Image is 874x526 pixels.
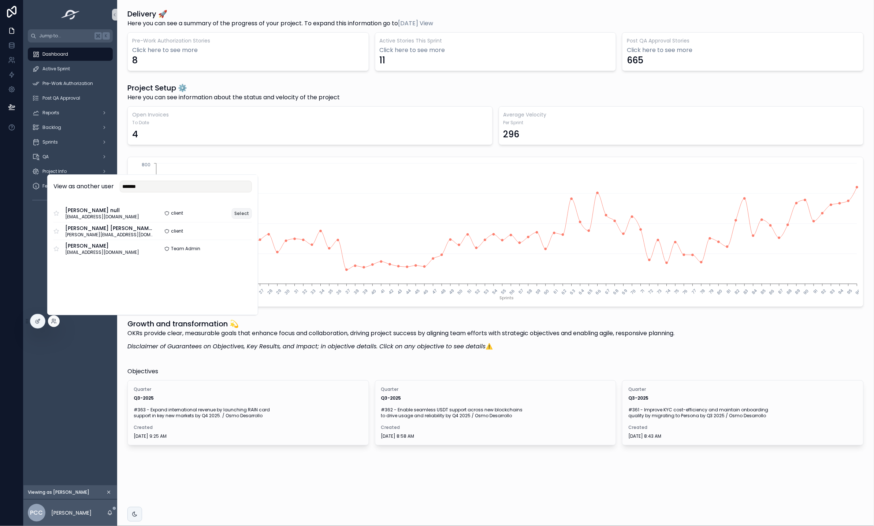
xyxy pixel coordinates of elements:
div: 296 [503,129,520,140]
a: Click here to see more [627,46,859,55]
span: Project Info [42,168,67,174]
text: 94 [837,288,845,296]
a: Project Info [28,165,113,178]
text: 86 [768,288,776,296]
span: Created [381,425,610,430]
span: #363 - Expand international revenue by launching RAIN card support in key new markets by Q4 2025.... [134,407,363,419]
span: Objectives [127,367,158,376]
text: 29 [275,288,283,296]
div: 665 [627,55,643,66]
text: 66 [595,288,603,296]
span: #361 - Improve KYC cost-efficiency and maintain onboarding quality by migrating to Persona by Q3 ... [628,407,858,419]
span: client [171,228,183,234]
text: 37 [344,288,352,296]
h3: Open Invoices [132,111,488,118]
text: 69 [621,288,629,296]
text: 60 [543,288,551,296]
span: Quarter [134,386,363,392]
text: 78 [699,288,707,296]
h1: Project Setup ⚙️ [127,83,340,93]
tspan: Sprints [499,295,514,301]
text: 68 [612,288,620,296]
span: Post QA Approval [42,95,80,101]
a: QuarterQ3-2025#361 - Improve KYC cost-efficiency and maintain onboarding quality by migrating to ... [622,380,864,445]
text: 63 [569,288,577,296]
text: 92 [820,288,827,296]
text: 71 [639,288,646,295]
text: 93 [829,288,836,296]
text: 61 [552,288,559,295]
text: 84 [751,288,759,296]
text: 43 [396,288,403,296]
span: Quarter [628,386,858,392]
a: Dashboard [28,48,113,61]
h3: Pre-Work Authorization Stories [132,37,364,44]
text: 62 [560,288,568,296]
span: [PERSON_NAME] null [65,207,139,214]
a: Pre-Work Authorization [28,77,113,90]
div: chart [132,162,859,302]
a: Click here to see more [380,46,612,55]
button: Jump to...K [28,29,113,42]
text: 33 [309,288,317,296]
span: To Date [132,120,488,126]
span: Here you can see information about the status and velocity of the project [127,93,340,102]
span: Created [134,425,363,430]
a: QuarterQ3-2025#363 - Expand international revenue by launching RAIN card support in key new marke... [127,380,369,445]
span: Created [628,425,858,430]
text: 91 [812,288,819,295]
text: 89 [794,288,802,296]
a: Backlog [28,121,113,134]
text: 35 [327,288,334,296]
text: 46 [422,288,430,296]
text: 31 [293,288,300,295]
text: 49 [448,288,455,296]
h3: Active Stories This Sprint [380,37,612,44]
text: 44 [405,288,413,296]
h1: Delivery 🚀 [127,9,433,19]
span: Pre-Work Authorization [42,81,93,86]
text: 70 [629,288,637,296]
text: 48 [439,288,447,296]
text: 53 [483,288,490,296]
text: 67 [604,288,611,296]
span: Active Sprint [42,66,70,72]
p: OKRs provide clear, measurable goals that enhance focus and collaboration, driving project succes... [127,329,675,338]
text: 79 [708,288,715,296]
a: Feedback and FAQ [28,179,113,193]
div: 4 [132,129,138,140]
span: PCC [30,508,43,517]
text: 28 [266,288,274,296]
span: Feedback and FAQ [42,183,85,189]
a: [DATE] View [398,19,433,27]
text: 38 [353,288,360,296]
text: 95 [846,288,853,296]
text: 54 [491,288,499,296]
text: 47 [431,288,439,296]
text: 32 [301,288,308,296]
text: 40 [370,288,378,296]
a: Reports [28,106,113,119]
a: QuarterQ3-2025#362 - Enable seamless USDT support across new blockchains to drive usage and relia... [375,380,617,445]
text: 56 [508,288,516,296]
a: Click here to see more [132,46,364,55]
text: 72 [647,288,655,296]
h1: Growth and transformation 💫 [127,319,675,329]
text: 45 [413,288,421,296]
h3: Average Velocity [503,111,859,118]
text: 27 [258,288,265,296]
a: Post QA Approval [28,92,113,105]
span: K [103,33,109,39]
h2: View as another user [53,182,114,191]
span: [PERSON_NAME] [65,242,139,249]
span: Team Admin [171,246,200,252]
text: 42 [387,288,395,296]
text: 77 [691,288,698,295]
text: 83 [742,288,750,296]
text: 30 [283,288,291,296]
span: [PERSON_NAME][EMAIL_ADDRESS][DOMAIN_NAME] [65,232,153,238]
span: Reports [42,110,59,116]
text: 76 [681,288,689,296]
h3: Post QA Approval Stories [627,37,859,44]
span: [PERSON_NAME] [PERSON_NAME] [65,225,153,232]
